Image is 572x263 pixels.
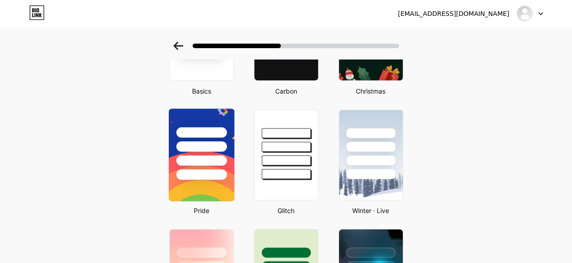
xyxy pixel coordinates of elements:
[336,86,406,96] div: Christmas
[167,86,237,96] div: Basics
[168,109,234,201] img: pride-mobile.png
[251,206,321,215] div: Glitch
[516,5,533,22] img: jaydenmakkink
[167,206,237,215] div: Pride
[251,86,321,96] div: Carbon
[398,9,509,19] div: [EMAIL_ADDRESS][DOMAIN_NAME]
[336,206,406,215] div: Winter · Live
